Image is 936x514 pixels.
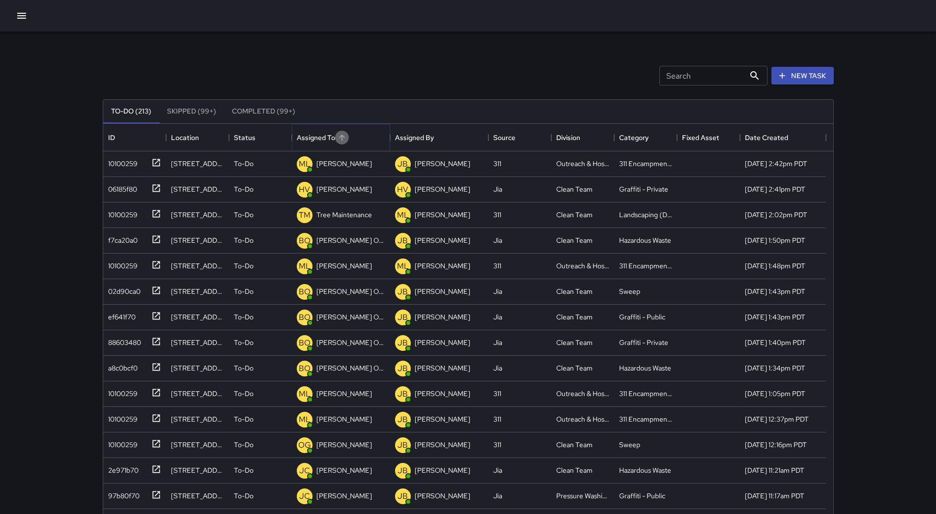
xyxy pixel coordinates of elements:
p: [PERSON_NAME] [415,338,470,347]
div: Fixed Asset [677,124,740,151]
p: [PERSON_NAME] Overall [316,338,385,347]
div: 10100259 [104,155,138,169]
p: JB [397,414,408,426]
div: 311 Encampments [619,389,672,399]
div: 311 [493,440,501,450]
div: Jia [493,184,502,194]
div: Source [488,124,551,151]
p: ML [299,158,311,170]
p: To-Do [234,491,254,501]
p: HV [299,184,310,196]
div: Division [551,124,614,151]
p: [PERSON_NAME] Overall [316,235,385,245]
div: 9/11/2025, 11:21am PDT [745,465,804,475]
p: ML [397,260,409,272]
div: Assigned To [292,124,390,151]
div: Jia [493,286,502,296]
div: Graffiti - Public [619,312,665,322]
p: To-Do [234,338,254,347]
div: 29 8th Street [171,363,224,373]
div: 9/11/2025, 2:41pm PDT [745,184,805,194]
div: 311 [493,210,501,220]
div: Graffiti - Private [619,338,668,347]
div: Status [229,124,292,151]
p: JB [397,439,408,451]
p: [PERSON_NAME] [415,363,470,373]
div: 9/11/2025, 1:40pm PDT [745,338,806,347]
div: Outreach & Hospitality [556,389,609,399]
p: [PERSON_NAME] [415,184,470,194]
div: Clean Team [556,465,593,475]
p: [PERSON_NAME] [316,414,372,424]
div: a8c0bcf0 [104,359,138,373]
div: 9/11/2025, 12:16pm PDT [745,440,807,450]
div: 97b80f70 [104,487,140,501]
p: [PERSON_NAME] [415,312,470,322]
div: Date Created [740,124,826,151]
div: Clean Team [556,338,593,347]
button: New Task [771,67,834,85]
div: Hazardous Waste [619,235,671,245]
p: [PERSON_NAME] [415,159,470,169]
p: To-Do [234,389,254,399]
div: 06185f80 [104,180,137,194]
div: ID [108,124,115,151]
div: ID [103,124,166,151]
div: 83 Eddy Street [171,159,224,169]
div: 2e971b70 [104,461,139,475]
div: 88603480 [104,334,141,347]
div: Jia [493,491,502,501]
p: To-Do [234,414,254,424]
div: Landscaping (DG & Weeds) [619,210,672,220]
p: To-Do [234,261,254,271]
button: To-Do (213) [103,100,159,123]
button: Completed (99+) [224,100,303,123]
div: Category [619,124,649,151]
p: To-Do [234,465,254,475]
p: TM [299,209,311,221]
div: Assigned To [297,124,335,151]
div: 941 Howard Street [171,261,224,271]
div: Graffiti - Private [619,184,668,194]
div: Location [166,124,229,151]
div: Jia [493,363,502,373]
div: 311 [493,261,501,271]
div: 1029 Market Street [171,465,224,475]
div: 311 Encampments [619,159,672,169]
p: JB [397,465,408,477]
p: JB [397,363,408,374]
p: [PERSON_NAME] [316,491,372,501]
div: 10100259 [104,410,138,424]
div: 9/11/2025, 1:43pm PDT [745,286,805,296]
button: Sort [335,131,349,144]
p: To-Do [234,440,254,450]
p: JB [397,235,408,247]
div: 9/11/2025, 11:17am PDT [745,491,804,501]
p: To-Do [234,159,254,169]
p: JB [397,490,408,502]
button: Skipped (99+) [159,100,224,123]
p: JB [397,337,408,349]
p: To-Do [234,363,254,373]
div: Outreach & Hospitality [556,414,609,424]
div: Category [614,124,677,151]
div: Jia [493,338,502,347]
div: 311 Encampments [619,261,672,271]
div: 9/11/2025, 1:48pm PDT [745,261,805,271]
div: Clean Team [556,363,593,373]
div: Pressure Washing [556,491,609,501]
p: JB [397,312,408,323]
div: 9/11/2025, 1:05pm PDT [745,389,805,399]
p: [PERSON_NAME] Overall [316,363,385,373]
div: Sweep [619,440,640,450]
div: Sweep [619,286,640,296]
p: BO [299,286,311,298]
p: OG [298,439,311,451]
p: JB [397,286,408,298]
div: Clean Team [556,235,593,245]
div: 941 Howard Street [171,389,224,399]
div: 9/11/2025, 1:43pm PDT [745,312,805,322]
div: Location [171,124,199,151]
div: Division [556,124,580,151]
div: Clean Team [556,184,593,194]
